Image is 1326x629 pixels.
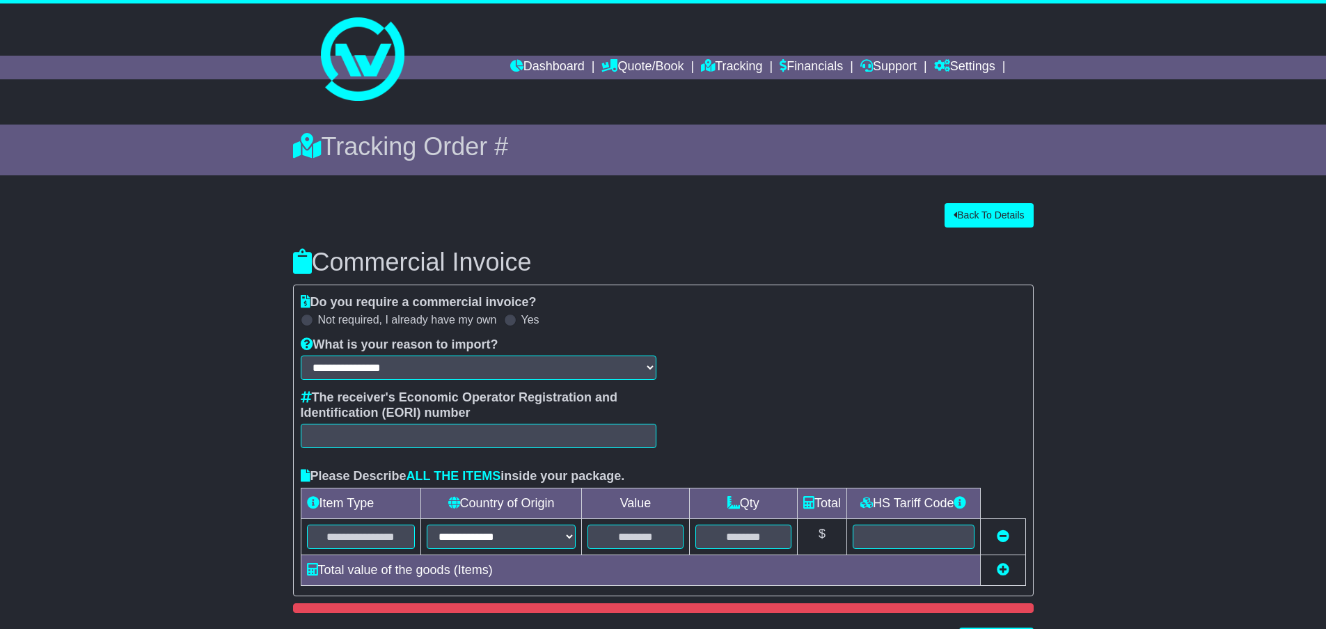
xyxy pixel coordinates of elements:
[689,488,797,518] td: Qty
[582,488,690,518] td: Value
[780,56,843,79] a: Financials
[846,488,980,518] td: HS Tariff Code
[301,337,498,353] label: What is your reason to import?
[301,469,625,484] label: Please Describe inside your package.
[860,56,917,79] a: Support
[701,56,762,79] a: Tracking
[301,295,537,310] label: Do you require a commercial invoice?
[420,488,581,518] td: Country of Origin
[601,56,684,79] a: Quote/Book
[997,530,1009,543] a: Remove this item
[521,313,539,326] label: Yes
[997,563,1009,577] a: Add new item
[407,469,501,483] span: ALL THE ITEMS
[797,518,846,555] td: $
[797,488,846,518] td: Total
[293,132,1034,161] div: Tracking Order #
[318,313,497,326] label: Not required, I already have my own
[301,390,656,420] label: The receiver's Economic Operator Registration and Identification (EORI) number
[934,56,995,79] a: Settings
[300,561,968,580] div: Total value of the goods ( Items)
[510,56,585,79] a: Dashboard
[945,203,1033,228] button: Back To Details
[293,248,1034,276] h3: Commercial Invoice
[301,488,420,518] td: Item Type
